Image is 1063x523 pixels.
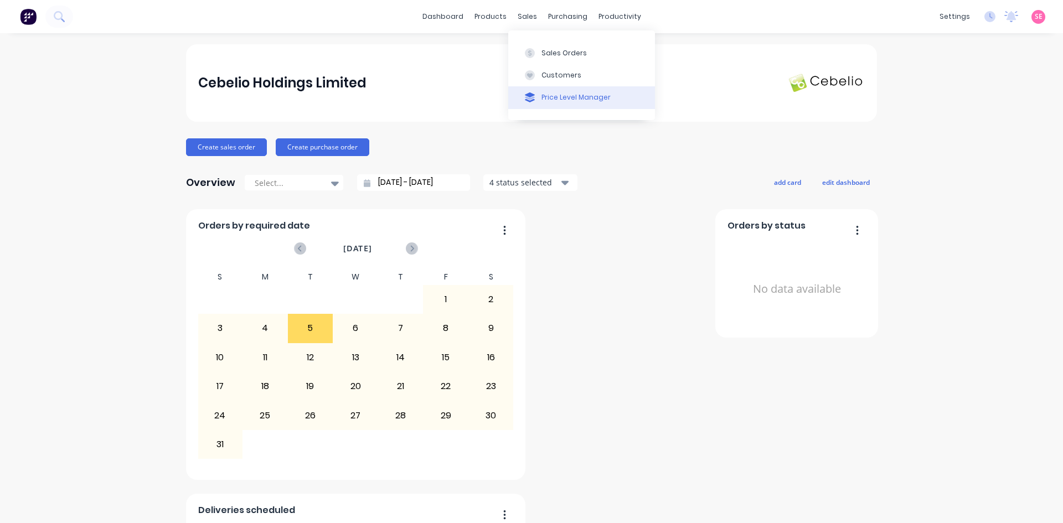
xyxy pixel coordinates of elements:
[20,8,37,25] img: Factory
[276,138,369,156] button: Create purchase order
[934,8,976,25] div: settings
[593,8,647,25] div: productivity
[333,314,378,342] div: 6
[379,314,423,342] div: 7
[469,344,513,371] div: 16
[1035,12,1043,22] span: SE
[198,431,242,458] div: 31
[469,8,512,25] div: products
[243,344,287,371] div: 11
[379,344,423,371] div: 14
[288,344,333,371] div: 12
[512,8,543,25] div: sales
[787,72,865,94] img: Cebelio Holdings Limited
[541,92,611,102] div: Price Level Manager
[186,172,235,194] div: Overview
[242,269,288,285] div: M
[288,372,333,400] div: 19
[333,269,378,285] div: W
[424,401,468,429] div: 29
[424,344,468,371] div: 15
[468,269,514,285] div: S
[379,372,423,400] div: 21
[469,401,513,429] div: 30
[469,314,513,342] div: 9
[186,138,267,156] button: Create sales order
[343,242,372,255] span: [DATE]
[288,314,333,342] div: 5
[423,269,468,285] div: F
[543,8,593,25] div: purchasing
[243,372,287,400] div: 18
[727,219,806,232] span: Orders by status
[815,175,877,189] button: edit dashboard
[198,401,242,429] div: 24
[508,42,655,64] button: Sales Orders
[333,372,378,400] div: 20
[541,48,587,58] div: Sales Orders
[243,401,287,429] div: 25
[288,269,333,285] div: T
[198,314,242,342] div: 3
[469,372,513,400] div: 23
[333,344,378,371] div: 13
[727,237,866,341] div: No data available
[198,344,242,371] div: 10
[483,174,577,191] button: 4 status selected
[198,504,295,517] span: Deliveries scheduled
[424,314,468,342] div: 8
[424,286,468,313] div: 1
[333,401,378,429] div: 27
[379,401,423,429] div: 28
[469,286,513,313] div: 2
[378,269,424,285] div: T
[243,314,287,342] div: 4
[508,64,655,86] button: Customers
[767,175,808,189] button: add card
[489,177,559,188] div: 4 status selected
[508,86,655,108] button: Price Level Manager
[198,269,243,285] div: S
[417,8,469,25] a: dashboard
[198,219,310,232] span: Orders by required date
[198,372,242,400] div: 17
[288,401,333,429] div: 26
[541,70,581,80] div: Customers
[198,72,367,94] div: Cebelio Holdings Limited
[424,372,468,400] div: 22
